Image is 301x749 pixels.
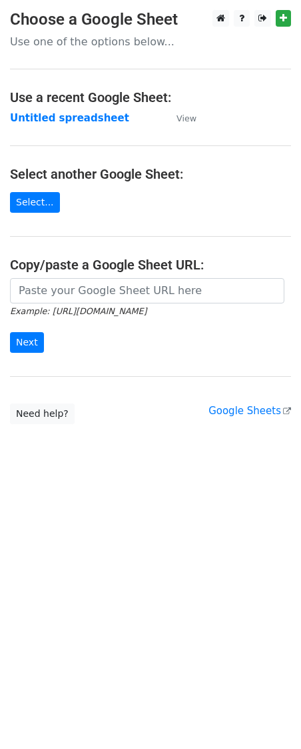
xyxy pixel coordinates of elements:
[176,113,196,123] small: View
[10,35,291,49] p: Use one of the options below...
[10,112,129,124] a: Untitled spreadsheet
[208,405,291,417] a: Google Sheets
[10,306,147,316] small: Example: [URL][DOMAIN_NAME]
[10,278,284,303] input: Paste your Google Sheet URL here
[10,166,291,182] h4: Select another Google Sheet:
[10,89,291,105] h4: Use a recent Google Sheet:
[10,192,60,213] a: Select...
[10,10,291,29] h3: Choose a Google Sheet
[163,112,196,124] a: View
[10,404,75,424] a: Need help?
[10,332,44,353] input: Next
[10,257,291,273] h4: Copy/paste a Google Sheet URL:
